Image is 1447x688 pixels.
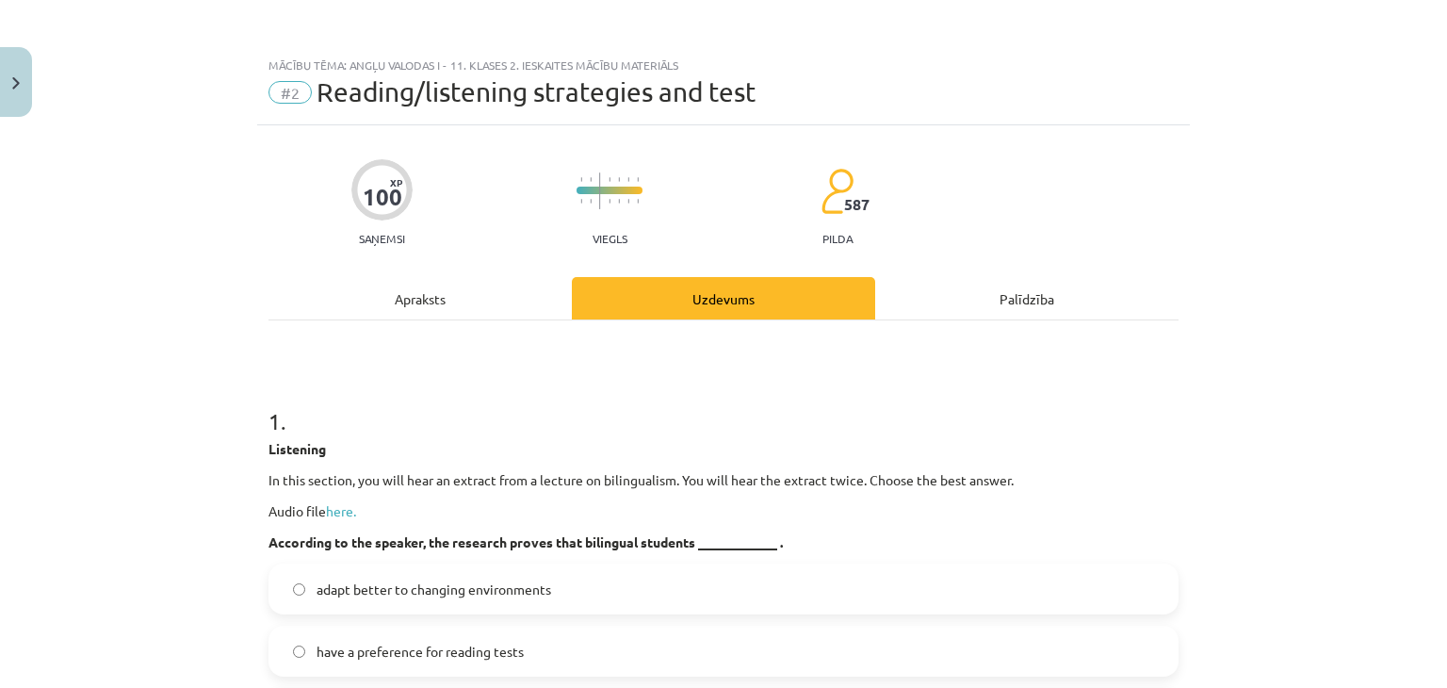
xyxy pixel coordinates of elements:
[268,533,783,550] b: According to the speaker, the research proves that bilingual students ____________ .
[268,58,1179,72] div: Mācību tēma: Angļu valodas i - 11. klases 2. ieskaites mācību materiāls
[317,76,756,107] span: Reading/listening strategies and test
[268,375,1179,434] h1: 1 .
[268,440,326,457] strong: Listening
[609,177,610,182] img: icon-short-line-57e1e144782c952c97e751825c79c345078a6d821885a25fce030b3d8c18986b.svg
[599,172,601,209] img: icon-long-line-d9ea69661e0d244f92f715978eff75569469978d946b2353a9bb055b3ed8787d.svg
[618,177,620,182] img: icon-short-line-57e1e144782c952c97e751825c79c345078a6d821885a25fce030b3d8c18986b.svg
[844,196,870,213] span: 587
[618,199,620,204] img: icon-short-line-57e1e144782c952c97e751825c79c345078a6d821885a25fce030b3d8c18986b.svg
[580,199,582,204] img: icon-short-line-57e1e144782c952c97e751825c79c345078a6d821885a25fce030b3d8c18986b.svg
[590,177,592,182] img: icon-short-line-57e1e144782c952c97e751825c79c345078a6d821885a25fce030b3d8c18986b.svg
[293,583,305,596] input: adapt better to changing environments
[390,177,402,188] span: XP
[268,470,1179,490] p: In this section, you will hear an extract from a lecture on bilingualism. You will hear the extra...
[580,177,582,182] img: icon-short-line-57e1e144782c952c97e751825c79c345078a6d821885a25fce030b3d8c18986b.svg
[363,184,402,210] div: 100
[268,277,572,319] div: Apraksts
[821,168,854,215] img: students-c634bb4e5e11cddfef0936a35e636f08e4e9abd3cc4e673bd6f9a4125e45ecb1.svg
[593,232,627,245] p: Viegls
[268,81,312,104] span: #2
[317,642,524,662] span: have a preference for reading tests
[293,646,305,658] input: have a preference for reading tests
[627,199,629,204] img: icon-short-line-57e1e144782c952c97e751825c79c345078a6d821885a25fce030b3d8c18986b.svg
[875,277,1179,319] div: Palīdzība
[351,232,413,245] p: Saņemsi
[627,177,629,182] img: icon-short-line-57e1e144782c952c97e751825c79c345078a6d821885a25fce030b3d8c18986b.svg
[12,77,20,90] img: icon-close-lesson-0947bae3869378f0d4975bcd49f059093ad1ed9edebbc8119c70593378902aed.svg
[317,580,551,599] span: adapt better to changing environments
[590,199,592,204] img: icon-short-line-57e1e144782c952c97e751825c79c345078a6d821885a25fce030b3d8c18986b.svg
[637,177,639,182] img: icon-short-line-57e1e144782c952c97e751825c79c345078a6d821885a25fce030b3d8c18986b.svg
[609,199,610,204] img: icon-short-line-57e1e144782c952c97e751825c79c345078a6d821885a25fce030b3d8c18986b.svg
[822,232,853,245] p: pilda
[268,501,1179,521] p: Audio file
[572,277,875,319] div: Uzdevums
[326,502,356,519] a: here.
[637,199,639,204] img: icon-short-line-57e1e144782c952c97e751825c79c345078a6d821885a25fce030b3d8c18986b.svg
